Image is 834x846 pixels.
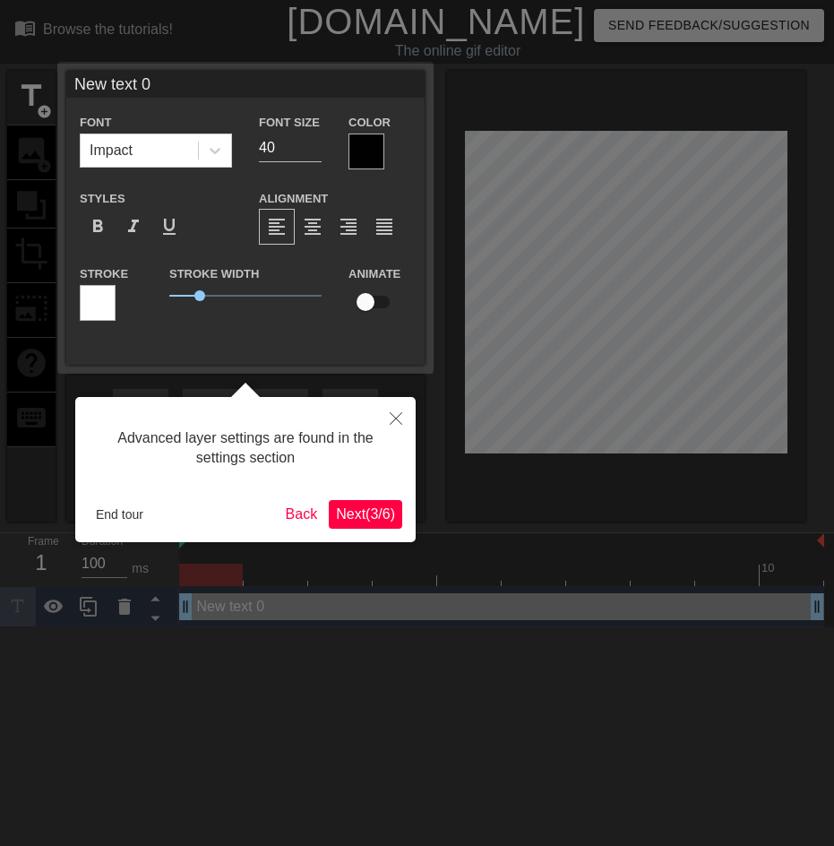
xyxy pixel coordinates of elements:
[329,500,402,529] button: Next
[89,410,402,487] div: Advanced layer settings are found in the settings section
[336,506,395,522] span: Next ( 3 / 6 )
[376,397,416,438] button: Close
[89,501,150,528] button: End tour
[279,500,325,529] button: Back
